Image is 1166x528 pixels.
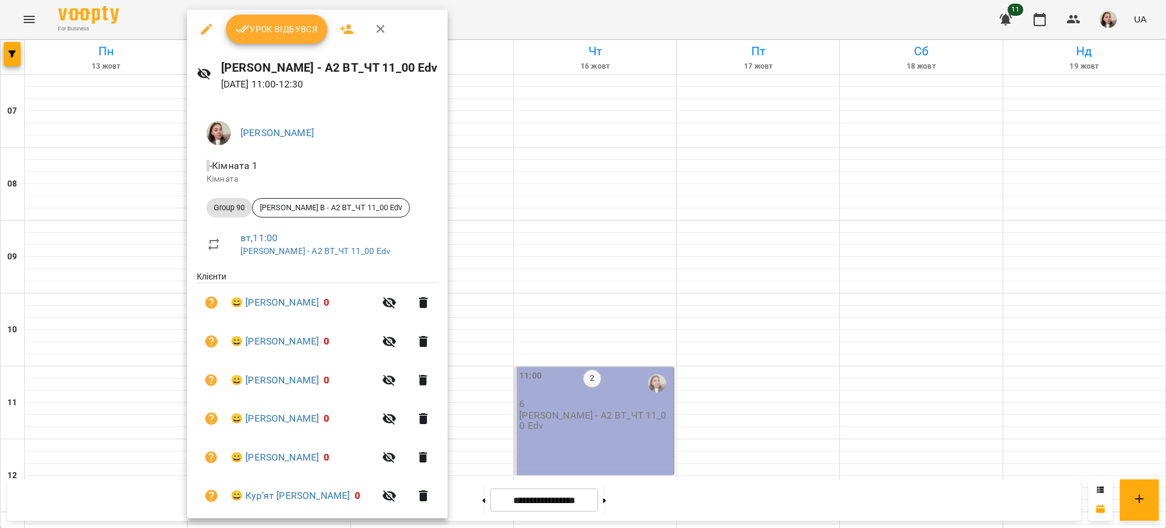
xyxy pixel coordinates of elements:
[221,58,438,77] h6: [PERSON_NAME] - А2 ВТ_ЧТ 11_00 Edv
[252,198,410,218] div: [PERSON_NAME] В - А2 ВТ_ЧТ 11_00 Edv
[231,334,319,349] a: 😀 [PERSON_NAME]
[324,335,329,347] span: 0
[231,411,319,426] a: 😀 [PERSON_NAME]
[324,451,329,463] span: 0
[197,270,438,519] ul: Клієнти
[240,246,390,256] a: [PERSON_NAME] - А2 ВТ_ЧТ 11_00 Edv
[231,295,319,310] a: 😀 [PERSON_NAME]
[240,127,314,139] a: [PERSON_NAME]
[197,366,226,395] button: Візит ще не сплачено. Додати оплату?
[206,202,252,213] span: Group 90
[236,22,318,36] span: Урок відбувся
[197,443,226,472] button: Візит ще не сплачено. Додати оплату?
[206,173,428,185] p: Кімната
[240,232,278,244] a: вт , 11:00
[324,413,329,424] span: 0
[231,450,319,465] a: 😀 [PERSON_NAME]
[197,288,226,317] button: Візит ще не сплачено. Додати оплату?
[253,202,409,213] span: [PERSON_NAME] В - А2 ВТ_ЧТ 11_00 Edv
[206,121,231,145] img: 653bbfbbf8df504e59d327357ad0f725.png
[231,373,319,388] a: 😀 [PERSON_NAME]
[197,481,226,510] button: Візит ще не сплачено. Додати оплату?
[324,297,329,308] span: 0
[206,160,261,171] span: - Кімната 1
[231,489,350,503] a: 😀 Курʼят [PERSON_NAME]
[324,374,329,386] span: 0
[197,404,226,433] button: Візит ще не сплачено. Додати оплату?
[197,327,226,356] button: Візит ще не сплачено. Додати оплату?
[355,490,360,501] span: 0
[221,77,438,92] p: [DATE] 11:00 - 12:30
[226,15,328,44] button: Урок відбувся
